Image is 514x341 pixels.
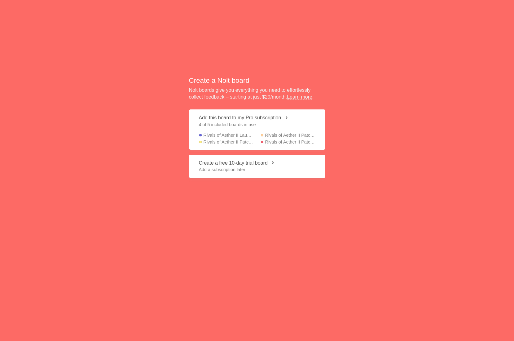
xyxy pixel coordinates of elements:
span: Rivals of Aether II Patch 1.3.0 Feedback [204,139,253,145]
span: Rivals of Aether II Patch 1.2.0 [265,139,315,145]
p: Nolt boards give you everything you need to effortlessly collect feedback – starting at just $ 29... [189,87,325,101]
button: Create a free 10-day trial board Add a subscription later [189,155,325,178]
a: Learn more [287,94,312,100]
span: 4 of 5 included boards in use [199,122,315,128]
h2: Create a Nolt board [189,76,325,85]
button: Add this board to my Pro subscription 4 of 5 included boards in useRivals of Aether II LaunchRiva... [189,109,325,150]
span: Rivals of Aether II Launch [204,132,253,138]
span: Rivals of Aether II Patch 1.2.5 [265,132,315,138]
span: Add a subscription later [199,166,315,173]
